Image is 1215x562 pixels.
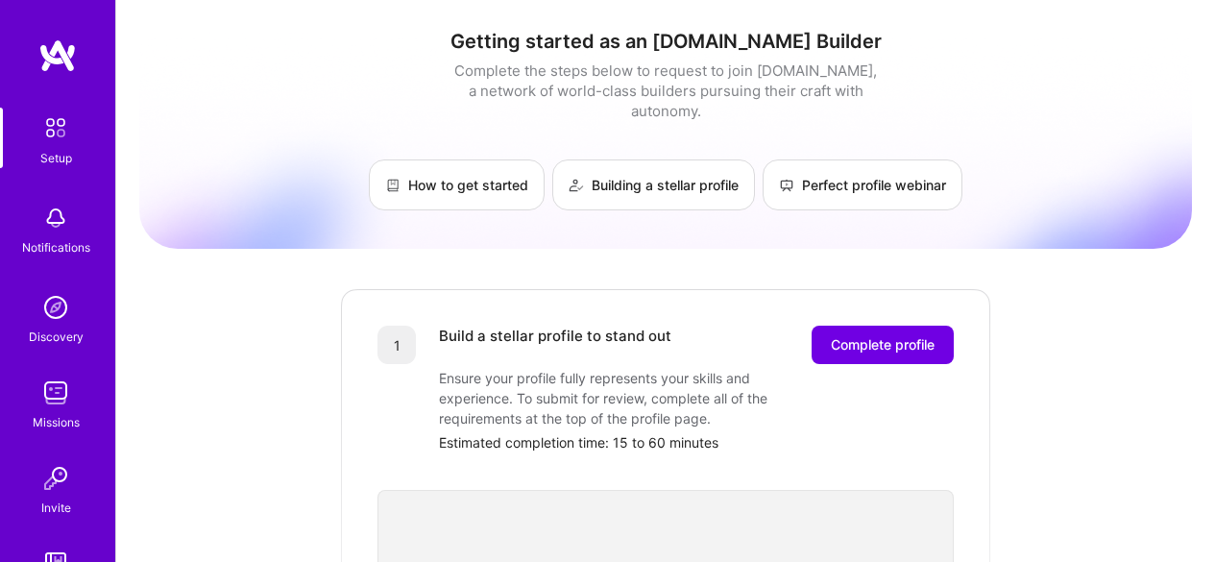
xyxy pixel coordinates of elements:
div: Invite [41,498,71,518]
div: Discovery [29,327,84,347]
span: Complete profile [831,335,935,354]
div: Setup [40,148,72,168]
div: Ensure your profile fully represents your skills and experience. To submit for review, complete a... [439,368,823,428]
div: Complete the steps below to request to join [DOMAIN_NAME], a network of world-class builders purs... [450,61,882,121]
img: Building a stellar profile [569,178,584,193]
img: Perfect profile webinar [779,178,794,193]
div: Build a stellar profile to stand out [439,326,671,364]
a: Building a stellar profile [552,159,755,210]
div: Estimated completion time: 15 to 60 minutes [439,432,954,452]
h1: Getting started as an [DOMAIN_NAME] Builder [139,30,1192,53]
img: Invite [36,459,75,498]
img: logo [38,38,77,73]
img: teamwork [36,374,75,412]
div: Notifications [22,237,90,257]
button: Complete profile [812,326,954,364]
div: 1 [377,326,416,364]
img: bell [36,199,75,237]
a: Perfect profile webinar [763,159,962,210]
div: Missions [33,412,80,432]
img: discovery [36,288,75,327]
img: How to get started [385,178,401,193]
img: setup [36,108,76,148]
a: How to get started [369,159,545,210]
